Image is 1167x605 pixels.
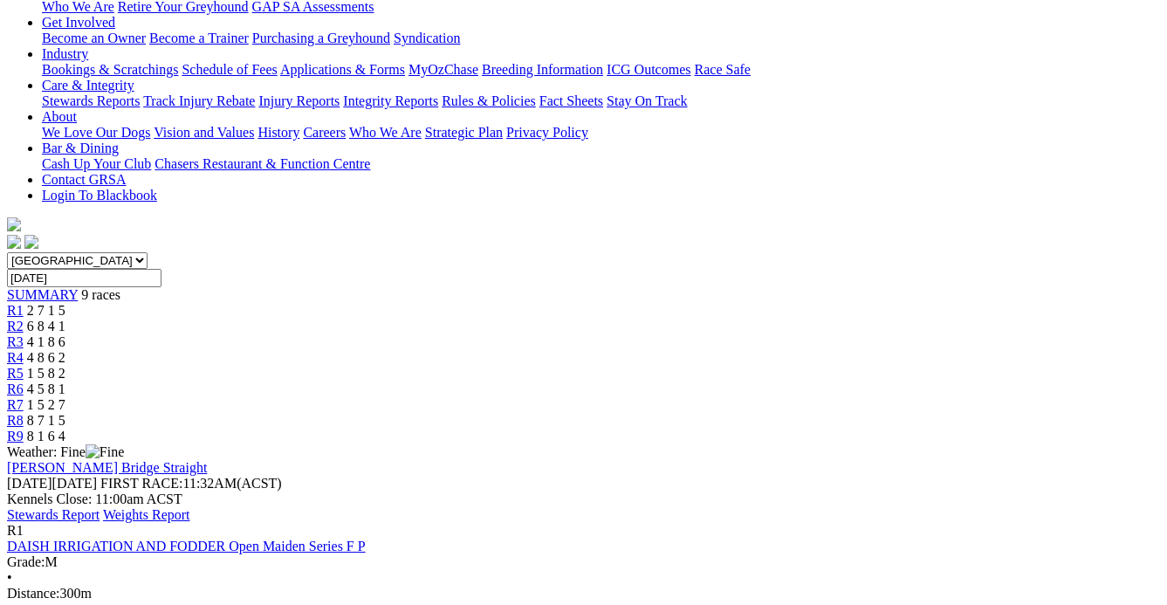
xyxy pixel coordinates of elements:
[7,523,24,538] span: R1
[7,217,21,231] img: logo-grsa-white.png
[42,125,1160,141] div: About
[86,444,124,460] img: Fine
[607,93,687,108] a: Stay On Track
[7,460,207,475] a: [PERSON_NAME] Bridge Straight
[7,397,24,412] a: R7
[7,476,52,491] span: [DATE]
[42,188,157,203] a: Login To Blackbook
[7,554,45,569] span: Grade:
[7,586,1160,602] div: 300m
[408,62,478,77] a: MyOzChase
[7,235,21,249] img: facebook.svg
[7,366,24,381] a: R5
[7,319,24,333] a: R2
[27,366,65,381] span: 1 5 8 2
[425,125,503,140] a: Strategic Plan
[280,62,405,77] a: Applications & Forms
[607,62,690,77] a: ICG Outcomes
[42,156,151,171] a: Cash Up Your Club
[42,62,1160,78] div: Industry
[42,109,77,124] a: About
[7,429,24,443] a: R9
[257,125,299,140] a: History
[7,507,100,522] a: Stewards Report
[258,93,340,108] a: Injury Reports
[100,476,182,491] span: FIRST RACE:
[7,303,24,318] a: R1
[349,125,422,140] a: Who We Are
[27,303,65,318] span: 2 7 1 5
[182,62,277,77] a: Schedule of Fees
[42,31,146,45] a: Become an Owner
[7,334,24,349] a: R3
[42,156,1160,172] div: Bar & Dining
[7,287,78,302] a: SUMMARY
[42,93,1160,109] div: Care & Integrity
[442,93,536,108] a: Rules & Policies
[42,93,140,108] a: Stewards Reports
[42,78,134,93] a: Care & Integrity
[81,287,120,302] span: 9 races
[7,413,24,428] a: R8
[303,125,346,140] a: Careers
[103,507,190,522] a: Weights Report
[539,93,603,108] a: Fact Sheets
[27,334,65,349] span: 4 1 8 6
[7,444,124,459] span: Weather: Fine
[252,31,390,45] a: Purchasing a Greyhound
[506,125,588,140] a: Privacy Policy
[42,62,178,77] a: Bookings & Scratchings
[27,397,65,412] span: 1 5 2 7
[42,141,119,155] a: Bar & Dining
[24,235,38,249] img: twitter.svg
[27,429,65,443] span: 8 1 6 4
[42,172,126,187] a: Contact GRSA
[7,269,161,287] input: Select date
[100,476,282,491] span: 11:32AM(ACST)
[7,382,24,396] a: R6
[149,31,249,45] a: Become a Trainer
[7,492,1160,507] div: Kennels Close: 11:00am ACST
[42,31,1160,46] div: Get Involved
[27,413,65,428] span: 8 7 1 5
[154,156,370,171] a: Chasers Restaurant & Function Centre
[27,350,65,365] span: 4 8 6 2
[42,15,115,30] a: Get Involved
[482,62,603,77] a: Breeding Information
[694,62,750,77] a: Race Safe
[7,586,59,601] span: Distance:
[154,125,254,140] a: Vision and Values
[143,93,255,108] a: Track Injury Rebate
[7,570,12,585] span: •
[7,539,366,553] a: DAISH IRRIGATION AND FODDER Open Maiden Series F P
[7,476,97,491] span: [DATE]
[27,382,65,396] span: 4 5 8 1
[27,319,65,333] span: 6 8 4 1
[7,350,24,365] a: R4
[42,125,150,140] a: We Love Our Dogs
[343,93,438,108] a: Integrity Reports
[7,554,1160,570] div: M
[42,46,88,61] a: Industry
[394,31,460,45] a: Syndication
